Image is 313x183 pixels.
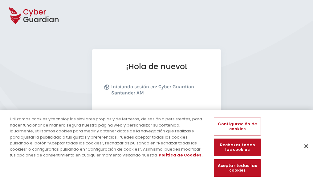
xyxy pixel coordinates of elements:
[10,116,205,158] div: Utilizamos cookies y tecnologías similares propias y de terceros, de sesión o persistentes, para ...
[159,152,203,158] a: Más información sobre su privacidad, se abre en una nueva pestaña
[111,84,194,96] b: Cyber Guardian Santander AM
[299,139,313,153] button: Cerrar
[111,84,207,99] p: Iniciando sesión en:
[214,159,261,177] button: Aceptar todas las cookies
[104,62,209,71] h1: ¡Hola de nuevo!
[214,118,261,135] button: Configuración de cookies
[214,139,261,156] button: Rechazar todas las cookies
